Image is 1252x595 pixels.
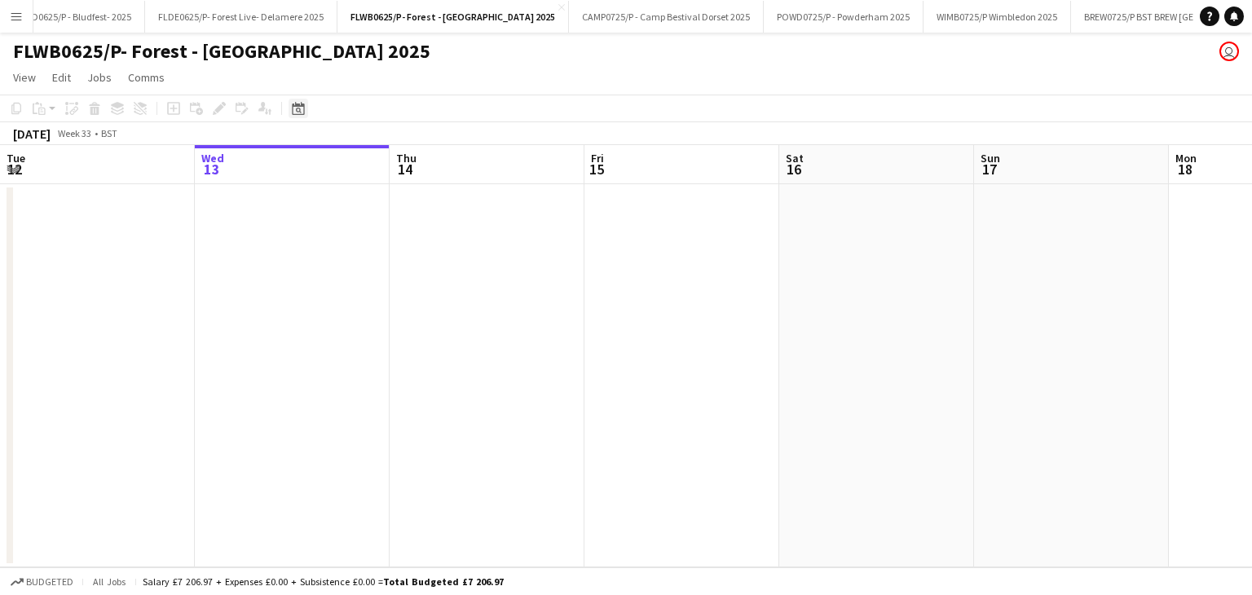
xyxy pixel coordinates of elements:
span: 12 [4,160,25,178]
button: FLDE0625/P- Forest Live- Delamere 2025 [145,1,337,33]
button: Budgeted [8,573,76,591]
div: Salary £7 206.97 + Expenses £0.00 + Subsistence £0.00 = [143,575,504,588]
span: Thu [396,151,417,165]
span: Comms [128,70,165,85]
app-user-avatar: Elizabeth Ramirez Baca [1219,42,1239,61]
a: Edit [46,67,77,88]
span: Tue [7,151,25,165]
span: Total Budgeted £7 206.97 [383,575,504,588]
span: Wed [201,151,224,165]
span: Mon [1175,151,1197,165]
button: BLUD0625/P - Bludfest- 2025 [2,1,145,33]
button: FLWB0625/P- Forest - [GEOGRAPHIC_DATA] 2025 [337,1,569,33]
h1: FLWB0625/P- Forest - [GEOGRAPHIC_DATA] 2025 [13,39,430,64]
span: Budgeted [26,576,73,588]
span: 15 [589,160,604,178]
span: Week 33 [54,127,95,139]
span: Sun [981,151,1000,165]
span: View [13,70,36,85]
div: [DATE] [13,126,51,142]
a: Jobs [81,67,118,88]
button: CAMP0725/P - Camp Bestival Dorset 2025 [569,1,764,33]
span: Sat [786,151,804,165]
span: 14 [394,160,417,178]
span: All jobs [90,575,129,588]
a: View [7,67,42,88]
span: Jobs [87,70,112,85]
span: 18 [1173,160,1197,178]
button: POWD0725/P - Powderham 2025 [764,1,924,33]
span: Edit [52,70,71,85]
a: Comms [121,67,171,88]
span: 13 [199,160,224,178]
div: BST [101,127,117,139]
span: 17 [978,160,1000,178]
span: 16 [783,160,804,178]
button: WIMB0725/P Wimbledon 2025 [924,1,1071,33]
span: Fri [591,151,604,165]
